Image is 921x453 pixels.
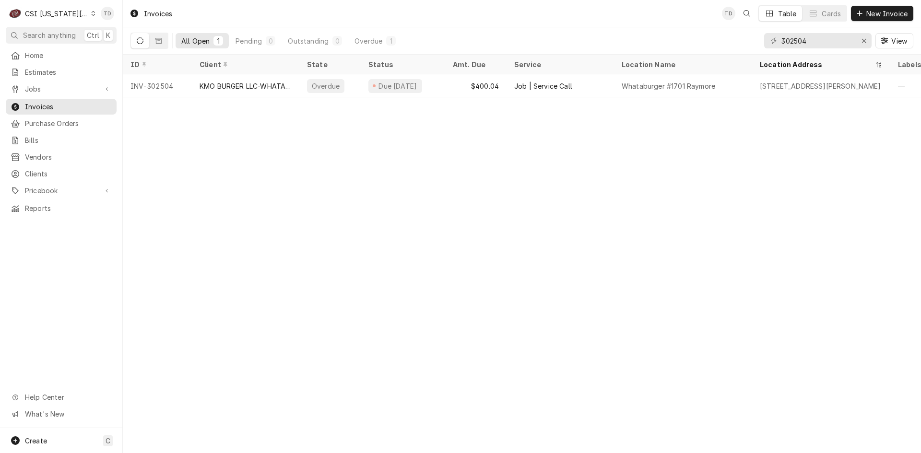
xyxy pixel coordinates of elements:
[445,74,507,97] div: $400.04
[25,392,111,402] span: Help Center
[25,84,97,94] span: Jobs
[6,99,117,115] a: Invoices
[6,166,117,182] a: Clients
[101,7,114,20] div: TD
[25,102,112,112] span: Invoices
[307,59,353,70] div: State
[760,81,881,91] div: [STREET_ADDRESS][PERSON_NAME]
[25,203,112,213] span: Reports
[781,33,853,48] input: Keyword search
[6,81,117,97] a: Go to Jobs
[236,36,262,46] div: Pending
[9,7,22,20] div: C
[739,6,755,21] button: Open search
[106,30,110,40] span: K
[268,36,273,46] div: 0
[453,59,497,70] div: Amt. Due
[722,7,735,20] div: TD
[622,81,715,91] div: Whataburger #1701 Raymore
[181,36,210,46] div: All Open
[6,389,117,405] a: Go to Help Center
[514,59,604,70] div: Service
[6,149,117,165] a: Vendors
[354,36,382,46] div: Overdue
[101,7,114,20] div: Tim Devereux's Avatar
[288,36,329,46] div: Outstanding
[25,135,112,145] span: Bills
[311,81,341,91] div: Overdue
[200,81,292,91] div: KMO BURGER LLC-WHATABURGER
[6,116,117,131] a: Purchase Orders
[106,436,110,446] span: C
[6,27,117,44] button: Search anythingCtrlK
[514,81,572,91] div: Job | Service Call
[25,152,112,162] span: Vendors
[9,7,22,20] div: CSI Kansas City's Avatar
[856,33,872,48] button: Erase input
[378,81,418,91] div: Due [DATE]
[6,47,117,63] a: Home
[25,118,112,128] span: Purchase Orders
[864,9,909,19] span: New Invoice
[130,59,182,70] div: ID
[25,50,112,60] span: Home
[889,36,909,46] span: View
[6,183,117,198] a: Go to Pricebook
[23,30,76,40] span: Search anything
[778,9,797,19] div: Table
[200,59,290,70] div: Client
[388,36,394,46] div: 1
[6,64,117,80] a: Estimates
[6,132,117,148] a: Bills
[25,67,112,77] span: Estimates
[622,59,743,70] div: Location Name
[722,7,735,20] div: Tim Devereux's Avatar
[851,6,913,21] button: New Invoice
[215,36,221,46] div: 1
[25,437,47,445] span: Create
[368,59,436,70] div: Status
[334,36,340,46] div: 0
[6,406,117,422] a: Go to What's New
[822,9,841,19] div: Cards
[6,200,117,216] a: Reports
[87,30,99,40] span: Ctrl
[123,74,192,97] div: INV-302504
[25,409,111,419] span: What's New
[760,59,873,70] div: Location Address
[25,186,97,196] span: Pricebook
[25,169,112,179] span: Clients
[25,9,88,19] div: CSI [US_STATE][GEOGRAPHIC_DATA]
[875,33,913,48] button: View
